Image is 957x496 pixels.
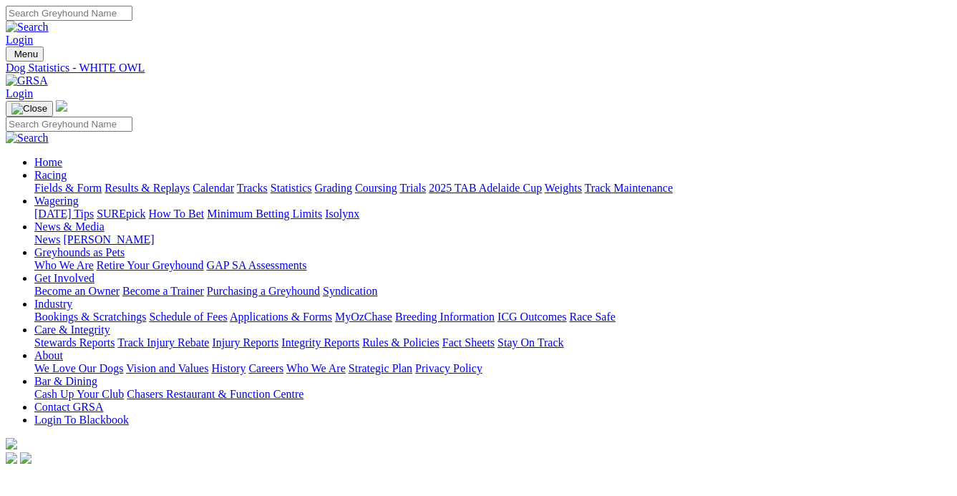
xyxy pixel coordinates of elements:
[399,182,426,194] a: Trials
[323,285,377,297] a: Syndication
[429,182,542,194] a: 2025 TAB Adelaide Cup
[34,246,125,258] a: Greyhounds as Pets
[34,298,72,310] a: Industry
[6,87,33,99] a: Login
[6,452,17,464] img: facebook.svg
[34,220,105,233] a: News & Media
[6,62,951,74] a: Dog Statistics - WHITE OWL
[34,388,951,401] div: Bar & Dining
[497,336,563,349] a: Stay On Track
[34,169,67,181] a: Racing
[56,100,67,112] img: logo-grsa-white.png
[442,336,495,349] a: Fact Sheets
[6,47,44,62] button: Toggle navigation
[207,208,322,220] a: Minimum Betting Limits
[281,336,359,349] a: Integrity Reports
[97,259,204,271] a: Retire Your Greyhound
[585,182,673,194] a: Track Maintenance
[34,324,110,336] a: Care & Integrity
[6,117,132,132] input: Search
[6,132,49,145] img: Search
[34,349,63,361] a: About
[34,208,94,220] a: [DATE] Tips
[355,182,397,194] a: Coursing
[34,182,102,194] a: Fields & Form
[193,182,234,194] a: Calendar
[34,311,951,324] div: Industry
[11,103,47,115] img: Close
[117,336,209,349] a: Track Injury Rebate
[545,182,582,194] a: Weights
[97,208,145,220] a: SUREpick
[122,285,204,297] a: Become a Trainer
[34,388,124,400] a: Cash Up Your Club
[211,362,246,374] a: History
[149,311,227,323] a: Schedule of Fees
[286,362,346,374] a: Who We Are
[14,49,38,59] span: Menu
[34,285,951,298] div: Get Involved
[34,311,146,323] a: Bookings & Scratchings
[34,195,79,207] a: Wagering
[415,362,482,374] a: Privacy Policy
[63,233,154,245] a: [PERSON_NAME]
[335,311,392,323] a: MyOzChase
[34,401,103,413] a: Contact GRSA
[34,233,951,246] div: News & Media
[105,182,190,194] a: Results & Replays
[126,362,208,374] a: Vision and Values
[315,182,352,194] a: Grading
[34,233,60,245] a: News
[207,285,320,297] a: Purchasing a Greyhound
[34,156,62,168] a: Home
[34,259,951,272] div: Greyhounds as Pets
[497,311,566,323] a: ICG Outcomes
[6,101,53,117] button: Toggle navigation
[34,414,129,426] a: Login To Blackbook
[6,438,17,449] img: logo-grsa-white.png
[237,182,268,194] a: Tracks
[6,34,33,46] a: Login
[34,375,97,387] a: Bar & Dining
[34,182,951,195] div: Racing
[20,452,31,464] img: twitter.svg
[212,336,278,349] a: Injury Reports
[34,272,94,284] a: Get Involved
[6,6,132,21] input: Search
[395,311,495,323] a: Breeding Information
[34,362,123,374] a: We Love Our Dogs
[34,285,120,297] a: Become an Owner
[349,362,412,374] a: Strategic Plan
[207,259,307,271] a: GAP SA Assessments
[34,362,951,375] div: About
[325,208,359,220] a: Isolynx
[271,182,312,194] a: Statistics
[34,208,951,220] div: Wagering
[127,388,303,400] a: Chasers Restaurant & Function Centre
[362,336,439,349] a: Rules & Policies
[34,336,951,349] div: Care & Integrity
[34,336,115,349] a: Stewards Reports
[569,311,615,323] a: Race Safe
[230,311,332,323] a: Applications & Forms
[6,74,48,87] img: GRSA
[149,208,205,220] a: How To Bet
[34,259,94,271] a: Who We Are
[6,21,49,34] img: Search
[248,362,283,374] a: Careers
